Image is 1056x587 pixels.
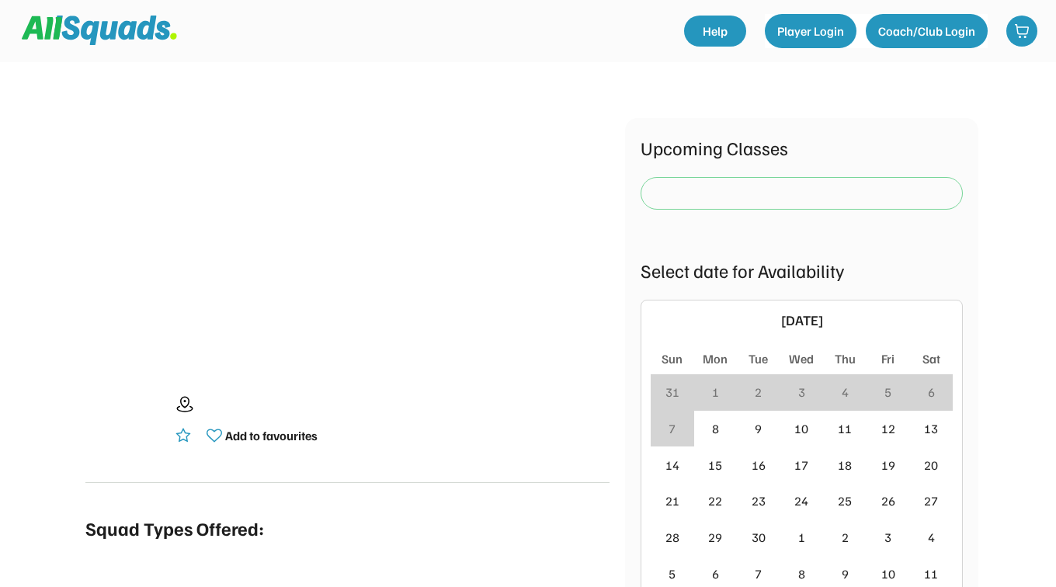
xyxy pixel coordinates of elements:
[765,14,856,48] button: Player Login
[662,349,683,368] div: Sun
[708,456,722,474] div: 15
[794,491,808,510] div: 24
[1014,23,1030,39] img: shopping-cart-01%20%281%29.svg
[842,564,849,583] div: 9
[665,383,679,401] div: 31
[884,528,891,547] div: 3
[835,349,856,368] div: Thu
[641,256,963,284] div: Select date for Availability
[922,349,940,368] div: Sat
[85,381,163,459] img: yH5BAEAAAAALAAAAAABAAEAAAIBRAA7
[665,456,679,474] div: 14
[85,514,264,542] div: Squad Types Offered:
[712,419,719,438] div: 8
[881,491,895,510] div: 26
[884,383,891,401] div: 5
[798,383,805,401] div: 3
[669,419,676,438] div: 7
[677,310,926,331] div: [DATE]
[838,456,852,474] div: 18
[928,383,935,401] div: 6
[703,349,728,368] div: Mon
[665,528,679,547] div: 28
[838,491,852,510] div: 25
[684,16,746,47] a: Help
[881,564,895,583] div: 10
[752,528,766,547] div: 30
[881,349,894,368] div: Fri
[798,564,805,583] div: 8
[752,491,766,510] div: 23
[881,419,895,438] div: 12
[749,349,768,368] div: Tue
[712,383,719,401] div: 1
[22,16,177,45] img: Squad%20Logo.svg
[842,383,849,401] div: 4
[928,528,935,547] div: 4
[755,383,762,401] div: 2
[712,564,719,583] div: 6
[842,528,849,547] div: 2
[866,14,988,48] button: Coach/Club Login
[798,528,805,547] div: 1
[794,419,808,438] div: 10
[924,456,938,474] div: 20
[924,491,938,510] div: 27
[794,456,808,474] div: 17
[881,456,895,474] div: 19
[669,564,676,583] div: 5
[838,419,852,438] div: 11
[924,564,938,583] div: 11
[708,491,722,510] div: 22
[641,134,963,162] div: Upcoming Classes
[789,349,814,368] div: Wed
[225,426,318,445] div: Add to favourites
[134,118,561,350] img: yH5BAEAAAAALAAAAAABAAEAAAIBRAA7
[755,564,762,583] div: 7
[755,419,762,438] div: 9
[752,456,766,474] div: 16
[665,491,679,510] div: 21
[924,419,938,438] div: 13
[708,528,722,547] div: 29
